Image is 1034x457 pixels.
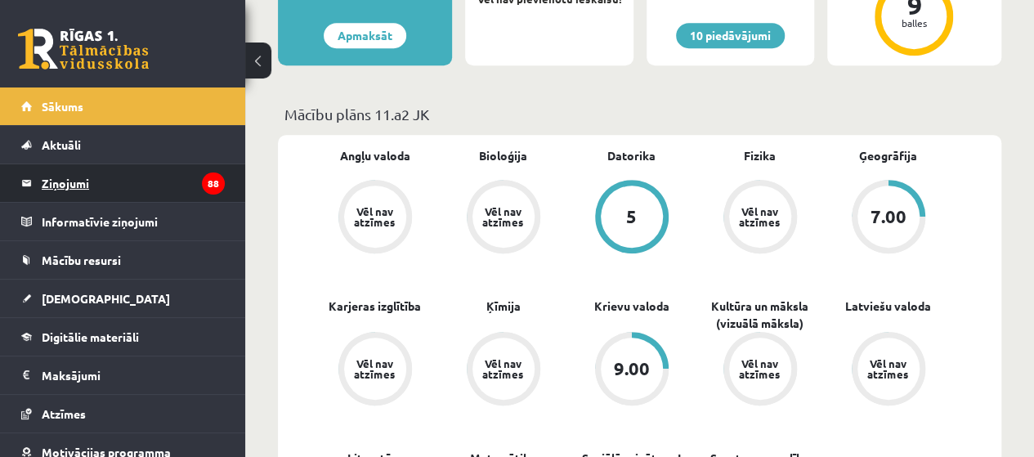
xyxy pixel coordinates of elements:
[479,147,527,164] a: Bioloģija
[486,298,521,315] a: Ķīmija
[21,164,225,202] a: Ziņojumi88
[845,298,931,315] a: Latviešu valoda
[21,126,225,164] a: Aktuāli
[824,180,952,257] a: 7.00
[737,358,783,379] div: Vēl nav atzīmes
[866,358,911,379] div: Vēl nav atzīmes
[567,180,696,257] a: 5
[202,172,225,195] i: 88
[21,241,225,279] a: Mācību resursi
[42,99,83,114] span: Sākums
[42,406,86,421] span: Atzīmes
[696,298,824,332] a: Kultūra un māksla (vizuālā māksla)
[311,332,439,409] a: Vēl nav atzīmes
[329,298,421,315] a: Karjeras izglītība
[21,203,225,240] a: Informatīvie ziņojumi
[21,395,225,432] a: Atzīmes
[737,206,783,227] div: Vēl nav atzīmes
[439,180,567,257] a: Vēl nav atzīmes
[21,87,225,125] a: Sākums
[352,358,398,379] div: Vēl nav atzīmes
[21,356,225,394] a: Maksājumi
[324,23,406,48] a: Apmaksāt
[824,332,952,409] a: Vēl nav atzīmes
[42,137,81,152] span: Aktuāli
[626,208,637,226] div: 5
[594,298,669,315] a: Krievu valoda
[871,208,906,226] div: 7.00
[889,18,938,28] div: balles
[18,29,149,69] a: Rīgas 1. Tālmācības vidusskola
[21,280,225,317] a: [DEMOGRAPHIC_DATA]
[42,356,225,394] legend: Maksājumi
[42,291,170,306] span: [DEMOGRAPHIC_DATA]
[42,203,225,240] legend: Informatīvie ziņojumi
[607,147,656,164] a: Datorika
[696,332,824,409] a: Vēl nav atzīmes
[696,180,824,257] a: Vēl nav atzīmes
[42,253,121,267] span: Mācību resursi
[676,23,785,48] a: 10 piedāvājumi
[311,180,439,257] a: Vēl nav atzīmes
[42,329,139,344] span: Digitālie materiāli
[352,206,398,227] div: Vēl nav atzīmes
[481,206,526,227] div: Vēl nav atzīmes
[859,147,917,164] a: Ģeogrāfija
[21,318,225,356] a: Digitālie materiāli
[744,147,776,164] a: Fizika
[42,164,225,202] legend: Ziņojumi
[567,332,696,409] a: 9.00
[614,360,650,378] div: 9.00
[284,103,995,125] p: Mācību plāns 11.a2 JK
[439,332,567,409] a: Vēl nav atzīmes
[481,358,526,379] div: Vēl nav atzīmes
[340,147,410,164] a: Angļu valoda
